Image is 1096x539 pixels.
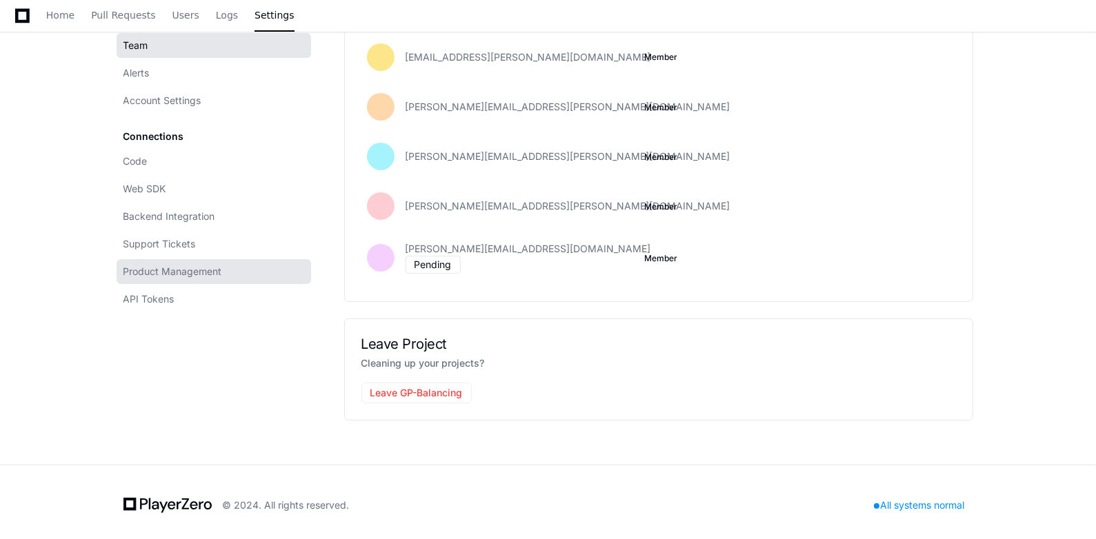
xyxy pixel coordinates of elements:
[117,61,311,85] a: Alerts
[645,201,678,212] button: Member
[406,100,730,114] span: [PERSON_NAME][EMAIL_ADDRESS][PERSON_NAME][DOMAIN_NAME]
[223,498,350,512] div: © 2024. All rights reserved.
[117,149,311,174] a: Code
[117,88,311,113] a: Account Settings
[645,102,678,113] button: Member
[91,11,155,19] span: Pull Requests
[117,287,311,312] a: API Tokens
[117,204,311,229] a: Backend Integration
[172,11,199,19] span: Users
[123,154,148,168] span: Code
[117,176,311,201] a: Web SDK
[117,33,311,58] a: Team
[406,242,651,256] span: [PERSON_NAME][EMAIL_ADDRESS][DOMAIN_NAME]
[123,210,215,223] span: Backend Integration
[117,232,311,256] a: Support Tickets
[123,39,148,52] span: Team
[123,237,196,251] span: Support Tickets
[117,259,311,284] a: Product Management
[46,11,74,19] span: Home
[645,152,678,163] button: Member
[123,182,166,196] span: Web SDK
[361,336,956,352] h2: Leave Project
[255,11,294,19] span: Settings
[866,496,973,515] div: All systems normal
[216,11,238,19] span: Logs
[645,253,678,264] button: Member
[406,50,651,64] span: [EMAIL_ADDRESS][PERSON_NAME][DOMAIN_NAME]
[123,292,175,306] span: API Tokens
[406,256,461,274] div: Pending
[645,52,678,63] span: Member
[406,199,730,213] span: [PERSON_NAME][EMAIL_ADDRESS][PERSON_NAME][DOMAIN_NAME]
[123,66,150,80] span: Alerts
[361,383,472,403] button: Leave GP-Balancing
[406,150,730,163] span: [PERSON_NAME][EMAIL_ADDRESS][PERSON_NAME][DOMAIN_NAME]
[123,94,201,108] span: Account Settings
[123,265,222,278] span: Product Management
[361,355,956,372] p: Cleaning up your projects?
